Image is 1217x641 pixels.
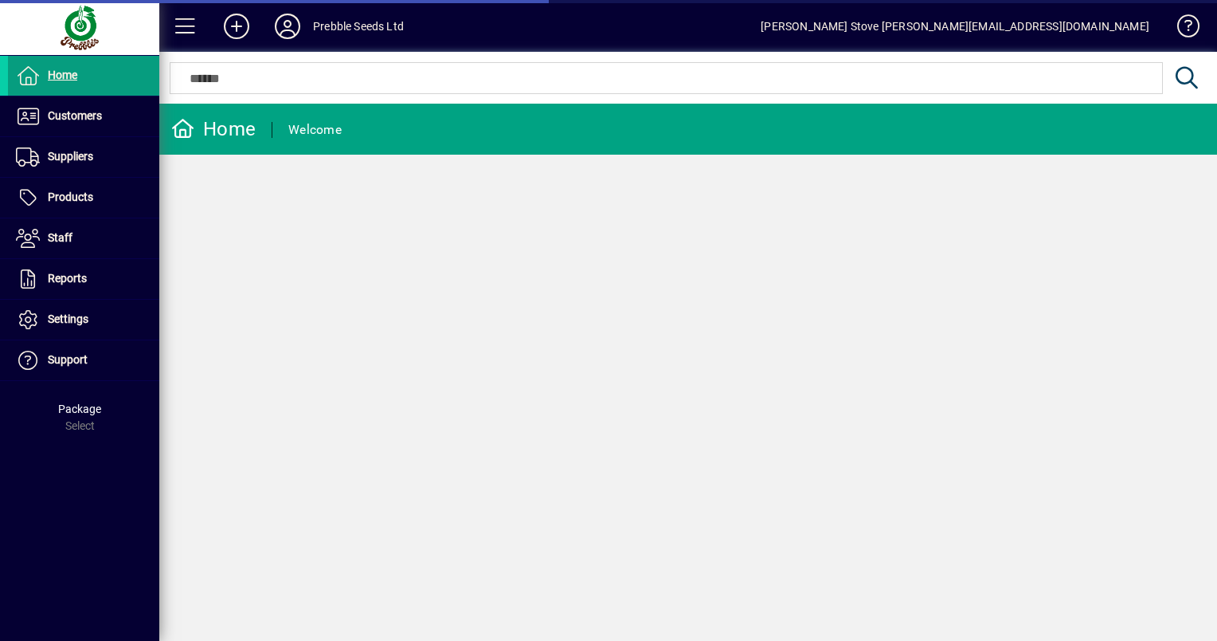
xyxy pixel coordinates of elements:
[171,116,256,142] div: Home
[48,109,102,122] span: Customers
[8,96,159,136] a: Customers
[48,353,88,366] span: Support
[8,137,159,177] a: Suppliers
[48,150,93,163] span: Suppliers
[58,403,101,415] span: Package
[313,14,404,39] div: Prebble Seeds Ltd
[211,12,262,41] button: Add
[8,340,159,380] a: Support
[48,191,93,203] span: Products
[761,14,1149,39] div: [PERSON_NAME] Stove [PERSON_NAME][EMAIL_ADDRESS][DOMAIN_NAME]
[8,300,159,340] a: Settings
[8,218,159,258] a: Staff
[48,313,88,325] span: Settings
[8,259,159,299] a: Reports
[262,12,313,41] button: Profile
[1165,3,1197,55] a: Knowledge Base
[8,178,159,218] a: Products
[48,231,72,244] span: Staff
[48,272,87,285] span: Reports
[48,69,77,81] span: Home
[288,117,342,143] div: Welcome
